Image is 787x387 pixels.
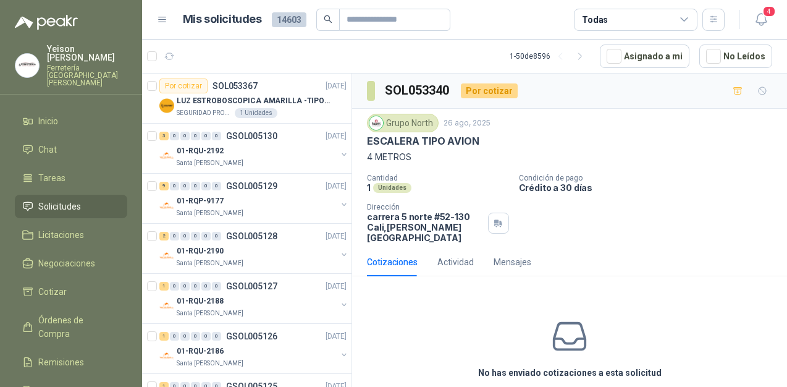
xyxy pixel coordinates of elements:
a: Solicitudes [15,195,127,218]
div: 0 [180,182,190,190]
p: 01-RQU-2192 [177,145,224,157]
img: Company Logo [159,198,174,213]
div: 0 [212,282,221,291]
div: 1 [159,282,169,291]
div: 0 [170,232,179,240]
a: 1 0 0 0 0 0 GSOL005126[DATE] Company Logo01-RQU-2186Santa [PERSON_NAME] [159,329,349,368]
p: Ferretería [GEOGRAPHIC_DATA][PERSON_NAME] [47,64,127,87]
p: 01-RQP-9177 [177,195,224,207]
p: 01-RQU-2188 [177,296,224,307]
div: 0 [180,232,190,240]
div: 0 [212,332,221,341]
p: GSOL005127 [226,282,277,291]
img: Company Logo [369,116,383,130]
div: 0 [180,332,190,341]
p: Santa [PERSON_NAME] [177,158,243,168]
p: Santa [PERSON_NAME] [177,258,243,268]
span: 14603 [272,12,306,27]
img: Company Logo [159,148,174,163]
button: Asignado a mi [600,45,689,68]
p: 4 METROS [367,150,772,164]
div: 2 [159,232,169,240]
div: 1 - 50 de 8596 [510,46,590,66]
div: 0 [201,232,211,240]
span: 4 [762,6,776,17]
p: GSOL005130 [226,132,277,140]
p: 01-RQU-2186 [177,346,224,357]
p: GSOL005128 [226,232,277,240]
button: No Leídos [699,45,772,68]
img: Company Logo [159,349,174,364]
button: 4 [750,9,772,31]
p: 01-RQU-2190 [177,245,224,257]
div: 0 [170,182,179,190]
div: 0 [191,182,200,190]
div: 9 [159,182,169,190]
div: 0 [191,282,200,291]
div: Grupo North [367,114,439,132]
div: 1 Unidades [235,108,277,118]
span: Cotizar [38,285,67,299]
p: [DATE] [326,331,347,342]
a: Chat [15,138,127,161]
a: Inicio [15,109,127,133]
div: 0 [201,182,211,190]
div: Cotizaciones [367,255,418,269]
div: 3 [159,132,169,140]
a: Negociaciones [15,252,127,275]
div: 0 [212,182,221,190]
p: ESCALERA TIPO AVION [367,135,479,148]
p: Yeison [PERSON_NAME] [47,45,127,62]
div: 0 [170,132,179,140]
div: Actividad [437,255,474,269]
img: Company Logo [159,249,174,263]
div: 0 [180,282,190,291]
a: Licitaciones [15,223,127,247]
a: 1 0 0 0 0 0 GSOL005127[DATE] Company Logo01-RQU-2188Santa [PERSON_NAME] [159,279,349,318]
div: 0 [212,232,221,240]
img: Logo peakr [15,15,78,30]
p: carrera 5 norte #52-130 Cali , [PERSON_NAME][GEOGRAPHIC_DATA] [367,211,483,243]
img: Company Logo [159,299,174,313]
p: 26 ago, 2025 [444,117,490,129]
a: Órdenes de Compra [15,308,127,346]
div: 0 [191,332,200,341]
div: Unidades [373,183,411,193]
div: 0 [170,332,179,341]
a: Tareas [15,166,127,190]
p: [DATE] [326,181,347,192]
p: [DATE] [326,281,347,292]
h3: No has enviado cotizaciones a esta solicitud [478,366,662,380]
a: Remisiones [15,351,127,374]
span: Órdenes de Compra [38,313,116,341]
div: Todas [582,13,608,27]
div: Mensajes [494,255,531,269]
h3: SOL053340 [385,81,451,100]
p: GSOL005129 [226,182,277,190]
a: 2 0 0 0 0 0 GSOL005128[DATE] Company Logo01-RQU-2190Santa [PERSON_NAME] [159,229,349,268]
img: Company Logo [15,54,39,77]
div: 0 [201,282,211,291]
span: Chat [38,143,57,156]
p: Santa [PERSON_NAME] [177,308,243,318]
span: Negociaciones [38,257,95,270]
img: Company Logo [159,98,174,113]
p: Condición de pago [519,174,782,182]
p: Cantidad [367,174,509,182]
a: 9 0 0 0 0 0 GSOL005129[DATE] Company Logo01-RQP-9177Santa [PERSON_NAME] [159,179,349,218]
p: LUZ ESTROBOSCOPICA AMARILLA -TIPO BALA [177,95,330,107]
p: [DATE] [326,130,347,142]
p: GSOL005126 [226,332,277,341]
div: 1 [159,332,169,341]
p: SOL053367 [213,82,258,90]
span: Licitaciones [38,228,84,242]
a: Cotizar [15,280,127,304]
div: Por cotizar [461,83,518,98]
div: 0 [212,132,221,140]
p: [DATE] [326,80,347,92]
div: 0 [191,232,200,240]
div: Por cotizar [159,79,208,93]
div: 0 [201,332,211,341]
p: Santa [PERSON_NAME] [177,359,243,368]
h1: Mis solicitudes [183,11,262,28]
